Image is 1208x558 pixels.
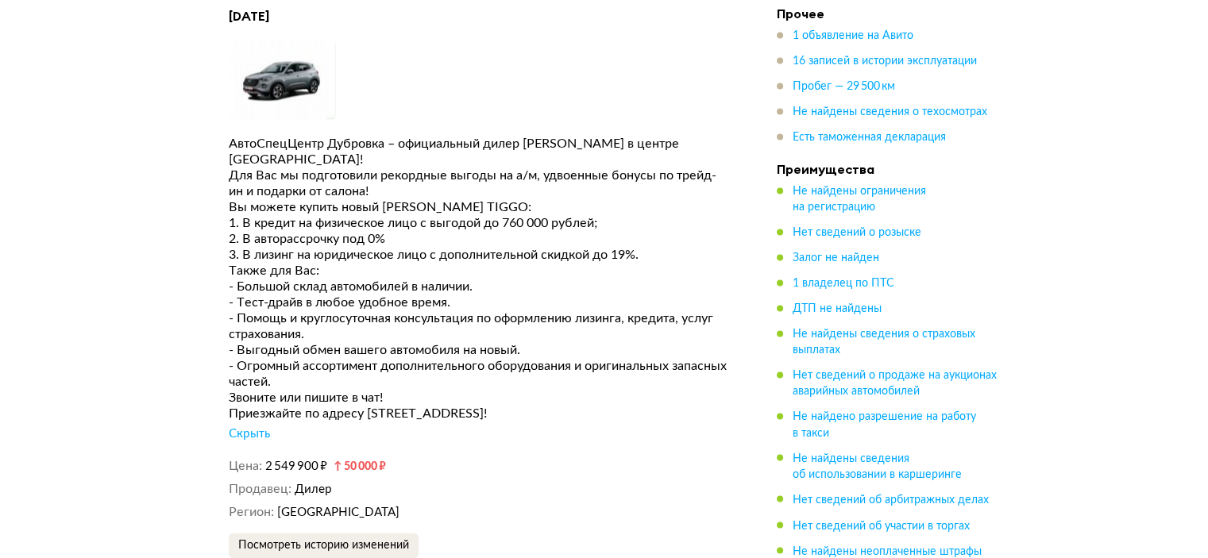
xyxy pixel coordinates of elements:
span: Не найдены ограничения на регистрацию [793,187,926,214]
div: 3. В лизинг на юридическое лицо с дополнительной скидкой до 19%. [229,247,729,263]
span: Не найдены сведения об использовании в каршеринге [793,453,962,480]
span: 16 записей в истории эксплуатации [793,56,977,67]
span: Залог не найден [793,253,879,264]
span: Нет сведений о розыске [793,228,921,239]
span: Дилер [295,483,332,495]
span: Нет сведений об участии в торгах [793,520,970,531]
div: - Большой склад автомобилей в наличии. [229,279,729,294]
span: Не найдено разрешение на работу в такси [793,412,976,439]
div: Также для Вас: [229,263,729,279]
span: Нет сведений об арбитражных делах [793,495,989,506]
h4: Преимущества [777,162,999,178]
button: Посмотреть историю изменений [229,533,419,558]
div: 2. В авторассрочку под 0% [229,231,729,247]
div: Вы можете купить новый [PERSON_NAME] TIGGO: [229,199,729,215]
div: 1. В кредит на физическое лицо с выгодой до 760 000 рублей; [229,215,729,231]
h4: Прочее [777,6,999,22]
span: Есть таможенная декларация [793,133,946,144]
small: 50 000 ₽ [334,460,386,471]
dt: Регион [229,503,274,520]
span: 1 объявление на Авито [793,31,913,42]
span: Не найдены неоплаченные штрафы [793,545,982,556]
div: Звоните или пишите в чат! [229,390,729,406]
div: Для Вас мы подготовили рекордные выгоды на а/м, удвоенные бонусы по трейд-ин и подарки от салона! [229,167,729,199]
span: Не найдены сведения о техосмотрах [793,107,987,118]
span: 1 владелец по ПТС [793,279,894,290]
span: ДТП не найдены [793,304,882,315]
div: АвтоСпецЦентр Дубровка – официальный дилер [PERSON_NAME] в центре [GEOGRAPHIC_DATA]! [229,136,729,167]
dt: Продавец [229,480,291,497]
div: - Огромный ассортимент дополнительного оборудования и оригинальных запасных частей. [229,358,729,390]
div: - Тест-драйв в любое удобное время. [229,294,729,310]
span: [GEOGRAPHIC_DATA] [277,506,399,518]
span: Нет сведений о продаже на аукционах аварийных автомобилей [793,371,997,398]
span: Не найдены сведения о страховых выплатах [793,329,975,356]
img: Car Photo [229,40,336,120]
dt: Цена [229,457,262,474]
span: Пробег — 29 500 км [793,82,895,93]
div: Скрыть [229,425,270,441]
div: Приезжайте по адресу [STREET_ADDRESS]! [229,406,729,421]
span: 2 549 900 ₽ [265,460,327,471]
div: - Выгодный обмен вашего автомобиля на новый. [229,342,729,358]
div: - Помощь и круглосуточная консультация по оформлению лизинга, кредита, услуг страхования. [229,310,729,342]
h4: [DATE] [229,8,729,25]
span: Посмотреть историю изменений [238,539,409,550]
